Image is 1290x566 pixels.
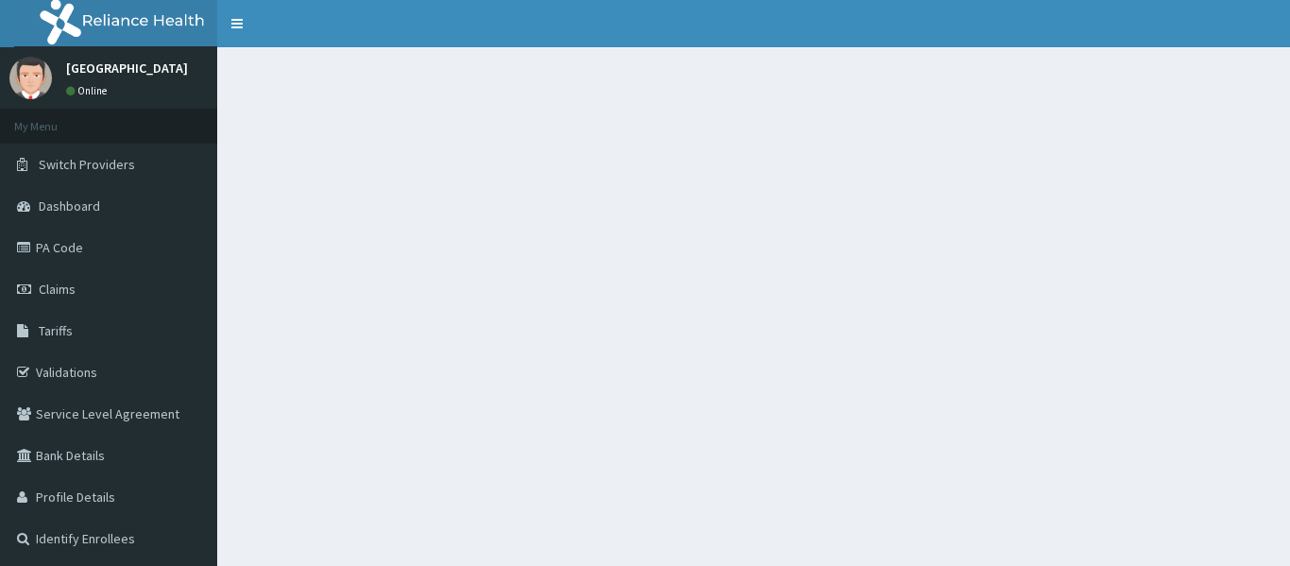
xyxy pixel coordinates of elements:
[39,197,100,214] span: Dashboard
[39,281,76,298] span: Claims
[9,57,52,99] img: User Image
[39,156,135,173] span: Switch Providers
[66,61,188,75] p: [GEOGRAPHIC_DATA]
[39,322,73,339] span: Tariffs
[66,84,111,97] a: Online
